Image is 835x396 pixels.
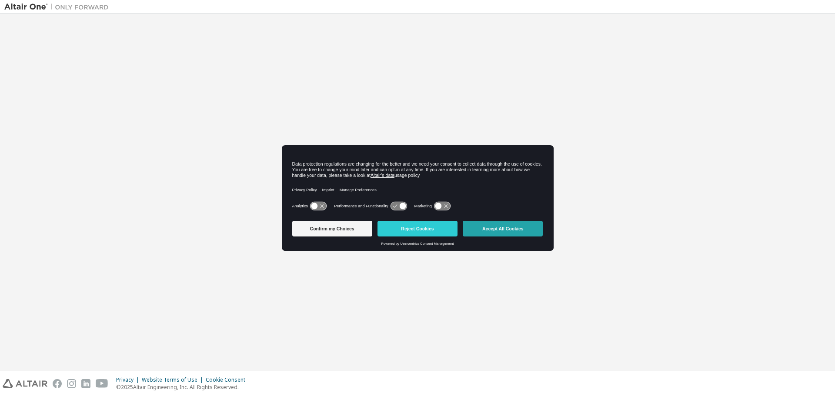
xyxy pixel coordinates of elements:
p: © 2025 Altair Engineering, Inc. All Rights Reserved. [116,383,250,391]
img: youtube.svg [96,379,108,388]
div: Privacy [116,376,142,383]
img: instagram.svg [67,379,76,388]
img: Altair One [4,3,113,11]
img: facebook.svg [53,379,62,388]
img: linkedin.svg [81,379,90,388]
div: Cookie Consent [206,376,250,383]
div: Website Terms of Use [142,376,206,383]
img: altair_logo.svg [3,379,47,388]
